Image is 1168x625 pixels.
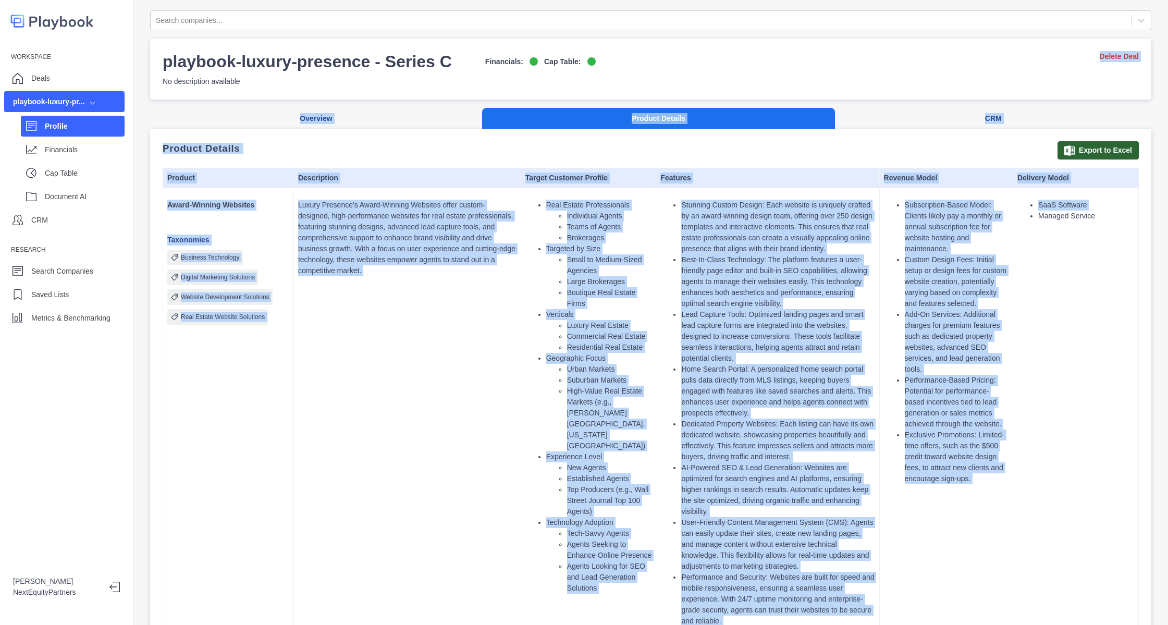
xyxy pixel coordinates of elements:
[31,313,110,324] p: Metrics & Benchmarking
[10,10,94,32] img: logo-colored
[163,76,596,87] p: No description available
[879,168,1013,188] th: Revenue Model
[31,215,48,226] p: CRM
[567,254,652,276] li: Small to Medium-Sized Agencies
[31,266,93,277] p: Search Companies
[567,364,652,375] li: Urban Markets
[905,254,1009,309] li: Custom Design Fees: Initial setup or design fees for custom website creation, potentially varying...
[150,108,482,129] button: Overview
[835,108,1151,129] button: CRM
[567,386,652,451] li: High-Value Real Estate Markets (e.g., [PERSON_NAME][GEOGRAPHIC_DATA], [US_STATE][GEOGRAPHIC_DATA])
[1038,200,1134,211] li: SaaS Software
[681,364,875,419] li: Home Search Portal: A personalized home search portal pulls data directly from MLS listings, keep...
[482,108,835,129] button: Product Details
[167,201,254,209] strong: Award-Winning Websites
[546,353,652,451] li: Geographic Focus
[681,200,875,254] li: Stunning Custom Design: Each website is uniquely crafted by an award-winning design team, offerin...
[13,587,101,598] p: NextEquityPartners
[45,168,125,179] p: Cap Table
[587,57,596,66] img: on-logo
[905,430,1009,484] li: Exclusive Promotions: Limited-time offers, such as the $500 credit toward website design fees, to...
[181,253,240,262] p: Business Technology
[681,419,875,462] li: Dedicated Property Websites: Each listing can have its own dedicated website, showcasing properti...
[298,200,517,276] p: Luxury Presence's Award-Winning Websites offer custom-designed, high-performance websites for rea...
[567,320,652,331] li: Luxury Real Estate
[546,200,652,243] li: Real Estate Professionals
[1100,51,1139,62] a: Delete Deal
[567,276,652,287] li: Large Brokerages
[681,309,875,364] li: Lead Capture Tools: Optimized landing pages and smart lead capture forms are integrated into the ...
[293,168,521,188] th: Description
[546,451,652,517] li: Experience Level
[546,517,652,594] li: Technology Adoption
[905,375,1009,430] li: Performance-Based Pricing: Potential for performance-based incentives tied to lead generation or ...
[567,211,652,222] li: Individual Agents
[905,309,1009,375] li: Add-On Services: Additional charges for premium features such as dedicated property websites, adv...
[567,539,652,561] li: Agents Seeking to Enhance Online Presence
[167,235,289,246] p: Taxonomies
[567,222,652,232] li: Teams of Agents
[31,289,69,300] p: Saved Lists
[567,287,652,309] li: Boutique Real Estate Firms
[567,232,652,243] li: Brokerages
[1038,211,1134,222] li: Managed Service
[544,56,581,67] p: Cap Table:
[181,312,265,322] p: Real Estate Website Solutions
[163,144,240,153] p: Product Details
[485,56,523,67] p: Financials:
[45,191,125,202] p: Document AI
[567,473,652,484] li: Established Agents
[567,331,652,342] li: Commercial Real Estate
[45,144,125,155] p: Financials
[13,576,101,587] p: [PERSON_NAME]
[181,273,255,282] p: Digital Marketing Solutions
[681,254,875,309] li: Best-In-Class Technology: The platform features a user-friendly page editor and built-in SEO capa...
[656,168,879,188] th: Features
[181,292,269,302] p: Website Development Solutions
[13,96,85,107] div: playbook-luxury-pr...
[546,309,652,353] li: Verticals
[905,200,1009,254] li: Subscription-Based Model: Clients likely pay a monthly or annual subscription fee for website hos...
[567,561,652,594] li: Agents Looking for SEO and Lead Generation Solutions
[163,168,294,188] th: Product
[567,484,652,517] li: Top Producers (e.g., Wall Street Journal Top 100 Agents)
[567,375,652,386] li: Suburban Markets
[1058,141,1139,160] button: Export to Excel
[521,168,656,188] th: Target Customer Profile
[567,462,652,473] li: New Agents
[163,51,452,72] h3: playbook-luxury-presence - Series C
[31,73,50,84] p: Deals
[681,517,875,572] li: User-Friendly Content Management System (CMS): Agents can easily update their sites, create new l...
[530,57,538,66] img: on-logo
[1013,168,1139,188] th: Delivery Model
[567,528,652,539] li: Tech-Savvy Agents
[546,243,652,309] li: Targeted by Size
[681,462,875,517] li: AI-Powered SEO & Lead Generation: Websites are optimized for search engines and AI platforms, ens...
[567,342,652,353] li: Residential Real Estate
[45,121,125,132] p: Profile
